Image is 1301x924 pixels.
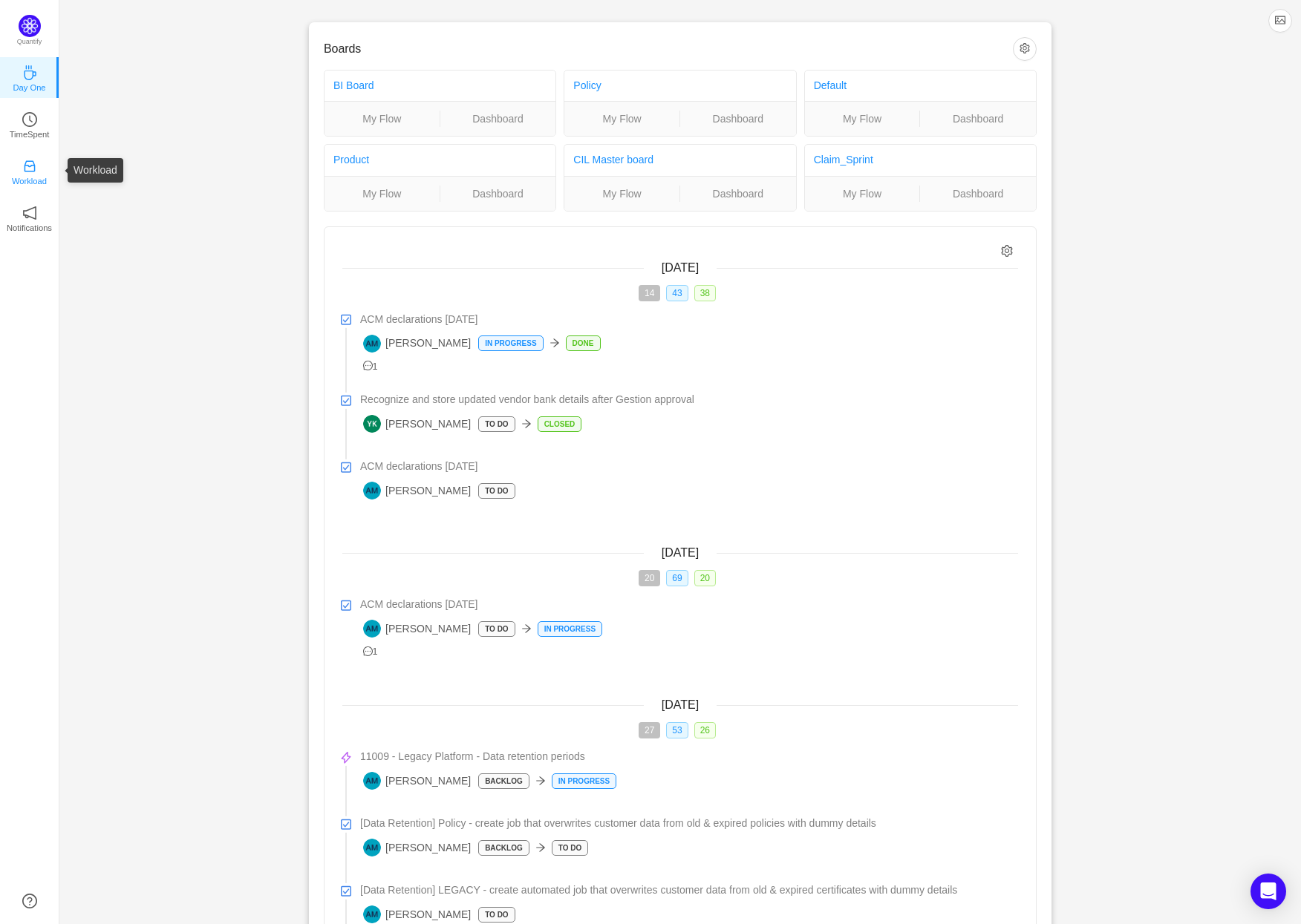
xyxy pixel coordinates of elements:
[440,111,556,127] a: Dashboard
[22,210,37,225] a: icon: notificationNotifications
[694,570,716,586] span: 20
[1013,37,1037,61] button: icon: setting
[13,81,45,94] p: Day One
[360,459,1018,474] a: ACM declarations [DATE]
[479,622,514,636] p: To Do
[680,111,796,127] a: Dashboard
[1268,9,1292,33] button: icon: picture
[360,882,957,898] span: [Data Retention] LEGACY - create automated job that overwrites customer data from old & expired c...
[920,111,1036,127] a: Dashboard
[360,816,1018,831] a: [Data Retention] Policy - create job that overwrites customer data from old & expired policies wi...
[535,776,546,786] i: icon: arrow-right
[363,335,471,353] span: [PERSON_NAME]
[333,154,369,166] a: Product
[360,312,477,327] span: ACM declarations [DATE]
[1251,874,1286,909] div: Open Intercom Messenger
[10,128,50,141] p: TimeSpent
[363,772,471,790] span: [PERSON_NAME]
[567,336,600,350] p: Done
[360,816,876,831] span: [Data Retention] Policy - create job that overwrites customer data from old & expired policies wi...
[521,419,532,429] i: icon: arrow-right
[440,186,556,202] a: Dashboard
[325,186,440,202] a: My Flow
[363,839,471,856] span: [PERSON_NAME]
[22,70,37,85] a: icon: coffeeDay One
[19,15,41,37] img: Quantify
[564,111,679,127] a: My Flow
[360,312,1018,327] a: ACM declarations [DATE]
[324,42,1013,56] h3: Boards
[363,646,378,657] span: 1
[805,111,920,127] a: My Flow
[360,459,477,474] span: ACM declarations [DATE]
[363,415,381,433] img: YK
[17,37,42,47] p: Quantify
[662,698,699,711] span: [DATE]
[479,336,542,350] p: In Progress
[360,597,1018,612] a: ACM declarations [DATE]
[22,112,37,127] i: icon: clock-circle
[479,908,514,922] p: To Do
[1001,245,1014,258] i: icon: setting
[363,335,381,353] img: AM
[12,174,47,188] p: Workload
[573,79,601,91] a: Policy
[22,117,37,131] a: icon: clock-circleTimeSpent
[363,482,471,499] span: [PERSON_NAME]
[363,620,471,638] span: [PERSON_NAME]
[325,111,440,127] a: My Flow
[538,622,601,636] p: In Progress
[479,774,529,788] p: BACKLOG
[639,722,660,738] span: 27
[479,484,514,498] p: To Do
[360,392,694,407] span: Recognize and store updated vendor bank details after Gestion approval
[814,79,847,91] a: Default
[538,417,581,431] p: Closed
[22,206,37,220] i: icon: notification
[666,285,688,301] span: 43
[552,774,616,788] p: In Progress
[363,905,381,923] img: AM
[363,361,378,372] span: 1
[360,392,1018,407] a: Recognize and store updated vendor bank details after Gestion approval
[550,338,560,348] i: icon: arrow-right
[564,186,679,202] a: My Flow
[521,623,532,634] i: icon: arrow-right
[479,841,529,855] p: BACKLOG
[662,546,699,559] span: [DATE]
[22,894,37,908] a: icon: question-circle
[360,749,1018,764] a: 11009 - Legacy Platform - Data retention periods
[694,285,716,301] span: 38
[22,163,37,178] a: icon: inboxWorkload
[363,839,381,856] img: AM
[363,482,381,499] img: AM
[573,154,653,166] a: CIL Master board
[666,722,688,738] span: 53
[805,186,920,202] a: My Flow
[22,159,37,174] i: icon: inbox
[694,722,716,738] span: 26
[363,646,373,656] i: icon: message
[363,361,373,370] i: icon: message
[666,570,688,586] span: 69
[662,261,699,274] span: [DATE]
[552,841,587,855] p: To Do
[7,221,52,235] p: Notifications
[360,597,477,612] span: ACM declarations [DATE]
[333,79,374,91] a: BI Board
[360,749,585,764] span: 11009 - Legacy Platform - Data retention periods
[639,570,660,586] span: 20
[680,186,796,202] a: Dashboard
[363,620,381,638] img: AM
[363,905,471,923] span: [PERSON_NAME]
[363,772,381,790] img: AM
[920,186,1036,202] a: Dashboard
[814,154,873,166] a: Claim_Sprint
[363,415,471,433] span: [PERSON_NAME]
[535,842,546,853] i: icon: arrow-right
[360,882,1018,898] a: [Data Retention] LEGACY - create automated job that overwrites customer data from old & expired c...
[479,417,514,431] p: To Do
[22,65,37,80] i: icon: coffee
[639,285,660,301] span: 14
